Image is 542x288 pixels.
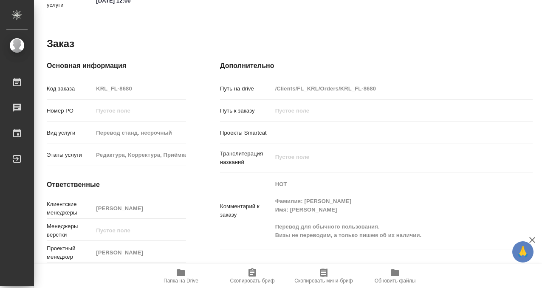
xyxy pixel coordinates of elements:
[47,61,186,71] h4: Основная информация
[230,278,274,284] span: Скопировать бриф
[93,127,186,139] input: Пустое поле
[220,107,272,115] p: Путь к заказу
[93,82,186,95] input: Пустое поле
[375,278,416,284] span: Обновить файлы
[47,200,93,217] p: Клиентские менеджеры
[220,85,272,93] p: Путь на drive
[47,129,93,137] p: Вид услуги
[217,264,288,288] button: Скопировать бриф
[359,264,431,288] button: Обновить файлы
[47,222,93,239] p: Менеджеры верстки
[220,129,272,137] p: Проекты Smartcat
[47,151,93,159] p: Этапы услуги
[220,202,272,219] p: Комментарий к заказу
[93,246,186,259] input: Пустое поле
[47,180,186,190] h4: Ответственные
[272,104,507,117] input: Пустое поле
[47,107,93,115] p: Номер РО
[220,150,272,167] p: Транслитерация названий
[164,278,198,284] span: Папка на Drive
[294,278,353,284] span: Скопировать мини-бриф
[93,224,186,237] input: Пустое поле
[516,243,530,261] span: 🙏
[47,37,74,51] h2: Заказ
[288,264,359,288] button: Скопировать мини-бриф
[272,82,507,95] input: Пустое поле
[93,202,186,215] input: Пустое поле
[512,241,534,263] button: 🙏
[47,85,93,93] p: Код заказа
[145,264,217,288] button: Папка на Drive
[93,104,186,117] input: Пустое поле
[93,149,186,161] input: Пустое поле
[220,61,533,71] h4: Дополнительно
[272,177,507,243] textarea: НОТ Фамилия: [PERSON_NAME] Имя: [PERSON_NAME] Перевод для обычного пользования. Визы не переводим...
[47,244,93,261] p: Проектный менеджер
